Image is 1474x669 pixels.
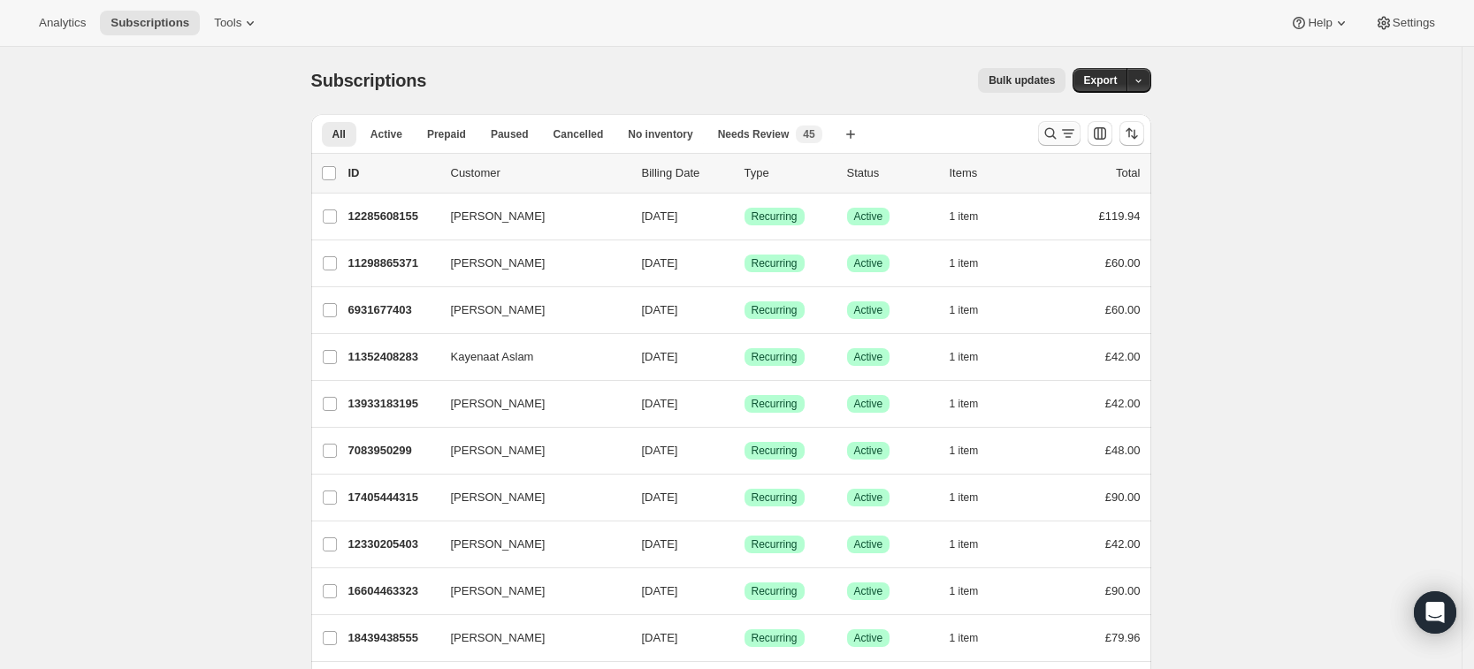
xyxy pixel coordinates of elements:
button: [PERSON_NAME] [440,530,617,559]
span: [DATE] [642,584,678,597]
button: Create new view [836,122,865,147]
span: [PERSON_NAME] [451,255,546,272]
span: Recurring [752,209,798,224]
span: [DATE] [642,256,678,270]
button: Settings [1364,11,1446,35]
span: Export [1083,73,1117,87]
span: Recurring [752,397,798,411]
span: Kayenaat Aslam [451,348,534,366]
span: 1 item [950,209,979,224]
span: 1 item [950,397,979,411]
span: [PERSON_NAME] [451,208,546,225]
span: Recurring [752,584,798,598]
span: [PERSON_NAME] [451,536,546,553]
span: £42.00 [1105,350,1141,363]
button: 1 item [950,579,998,604]
span: Active [854,584,883,598]
span: Recurring [752,537,798,551]
span: Active [854,444,883,458]
button: 1 item [950,532,998,557]
div: IDCustomerBilling DateTypeStatusItemsTotal [348,164,1141,182]
button: 1 item [950,485,998,510]
span: 1 item [950,490,979,505]
span: £60.00 [1105,256,1141,270]
div: 7083950299[PERSON_NAME][DATE]SuccessRecurringSuccessActive1 item£48.00 [348,438,1141,463]
span: Recurring [752,490,798,505]
button: 1 item [950,298,998,323]
div: Items [950,164,1038,182]
button: Bulk updates [978,68,1065,93]
div: 6931677403[PERSON_NAME][DATE]SuccessRecurringSuccessActive1 item£60.00 [348,298,1141,323]
span: £42.00 [1105,397,1141,410]
span: 1 item [950,303,979,317]
p: 13933183195 [348,395,437,413]
p: 11352408283 [348,348,437,366]
p: 11298865371 [348,255,437,272]
span: Prepaid [427,127,466,141]
div: 17405444315[PERSON_NAME][DATE]SuccessRecurringSuccessActive1 item£90.00 [348,485,1141,510]
button: [PERSON_NAME] [440,296,617,324]
p: 18439438555 [348,629,437,647]
span: £48.00 [1105,444,1141,457]
button: Sort the results [1119,121,1144,146]
span: Subscriptions [311,71,427,90]
div: 18439438555[PERSON_NAME][DATE]SuccessRecurringSuccessActive1 item£79.96 [348,626,1141,650]
button: [PERSON_NAME] [440,577,617,605]
button: [PERSON_NAME] [440,249,617,277]
div: 11298865371[PERSON_NAME][DATE]SuccessRecurringSuccessActive1 item£60.00 [348,251,1141,276]
button: [PERSON_NAME] [440,202,617,231]
button: [PERSON_NAME] [440,390,617,418]
span: [DATE] [642,631,678,644]
span: £90.00 [1105,490,1141,504]
span: [PERSON_NAME] [451,489,546,506]
p: 12330205403 [348,536,437,553]
span: Cancelled [554,127,604,141]
span: Recurring [752,303,798,317]
div: 12330205403[PERSON_NAME][DATE]SuccessRecurringSuccessActive1 item£42.00 [348,532,1141,557]
div: Open Intercom Messenger [1414,591,1456,634]
span: Help [1308,16,1332,30]
span: Paused [491,127,529,141]
button: Customize table column order and visibility [1088,121,1112,146]
span: Active [854,350,883,364]
button: 1 item [950,251,998,276]
span: Active [854,631,883,645]
span: Active [854,397,883,411]
span: Active [370,127,402,141]
p: 12285608155 [348,208,437,225]
p: Status [847,164,936,182]
span: Active [854,209,883,224]
span: 1 item [950,584,979,598]
span: Subscriptions [111,16,189,30]
span: Active [854,303,883,317]
span: [DATE] [642,537,678,551]
span: 1 item [950,537,979,551]
span: All [332,127,346,141]
button: [PERSON_NAME] [440,624,617,652]
span: 1 item [950,256,979,270]
span: [DATE] [642,303,678,316]
span: Recurring [752,444,798,458]
span: [PERSON_NAME] [451,582,546,600]
div: 11352408283Kayenaat Aslam[DATE]SuccessRecurringSuccessActive1 item£42.00 [348,345,1141,369]
span: Recurring [752,631,798,645]
div: 16604463323[PERSON_NAME][DATE]SuccessRecurringSuccessActive1 item£90.00 [348,579,1141,604]
div: Type [745,164,833,182]
span: [DATE] [642,397,678,410]
div: 13933183195[PERSON_NAME][DATE]SuccessRecurringSuccessActive1 item£42.00 [348,392,1141,416]
span: 45 [803,127,814,141]
p: 16604463323 [348,582,437,600]
p: Billing Date [642,164,730,182]
p: ID [348,164,437,182]
span: Analytics [39,16,86,30]
button: [PERSON_NAME] [440,483,617,512]
p: Total [1116,164,1140,182]
button: Tools [203,11,270,35]
button: [PERSON_NAME] [440,437,617,465]
button: 1 item [950,392,998,416]
span: Active [854,490,883,505]
span: Recurring [752,256,798,270]
span: Active [854,537,883,551]
span: Recurring [752,350,798,364]
span: Bulk updates [989,73,1055,87]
